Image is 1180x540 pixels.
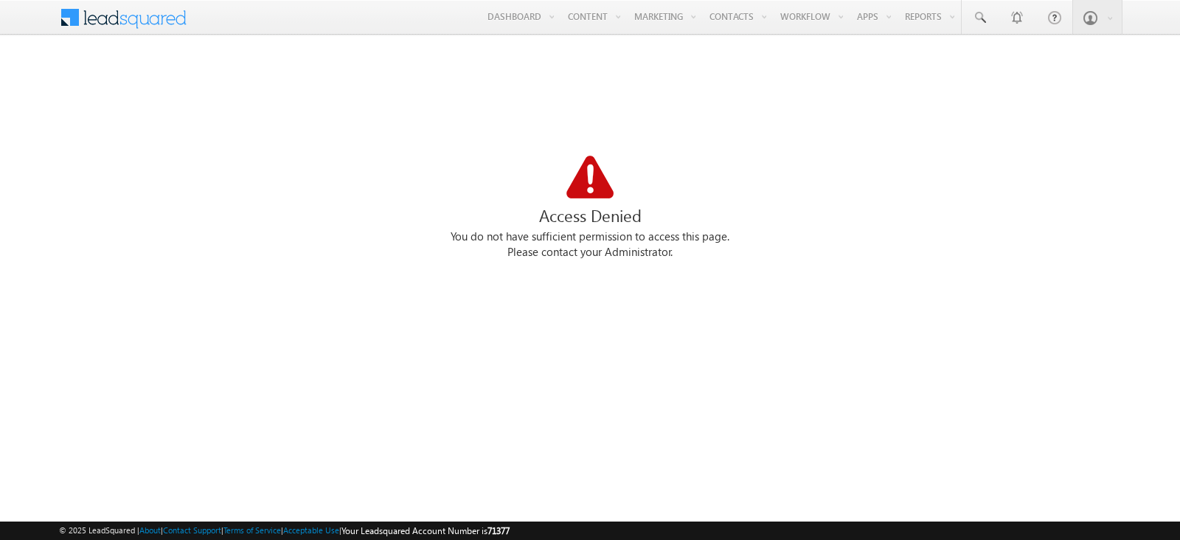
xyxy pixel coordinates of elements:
a: About [139,525,161,535]
a: Contact Support [163,525,221,535]
div: Please contact your Administrator. [59,245,1121,260]
a: Terms of Service [223,525,281,535]
span: © 2025 LeadSquared | | | | | [59,524,510,538]
span: Your Leadsquared Account Number is [341,525,510,536]
span: 71377 [487,525,510,536]
a: Acceptable Use [283,525,339,535]
div: Access Denied [59,201,1121,229]
div: You do not have sufficient permission to access this page. [59,229,1121,245]
img: Access Denied [566,156,614,198]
